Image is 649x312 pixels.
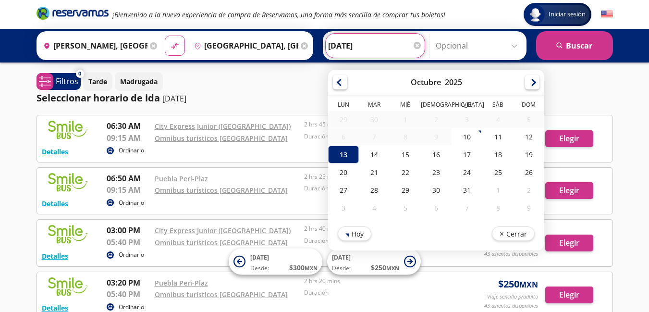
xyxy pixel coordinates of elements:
[545,182,593,199] button: Elegir
[545,10,589,19] span: Iniciar sesión
[410,77,441,87] div: Octubre
[107,173,150,184] p: 06:50 AM
[452,128,482,146] div: 10-Oct-25
[420,100,451,111] th: Jueves
[328,111,359,128] div: 29-Sep-25
[328,100,359,111] th: Lunes
[42,199,68,209] button: Detalles
[519,279,538,290] small: MXN
[482,181,513,199] div: 01-Nov-25
[304,132,449,141] p: Duración
[107,277,150,288] p: 03:20 PM
[155,174,208,183] a: Puebla Peri-Plaz
[390,181,420,199] div: 29-Oct-25
[545,235,593,251] button: Elegir
[115,72,163,91] button: Madrugada
[42,120,95,139] img: RESERVAMOS
[88,76,107,87] p: Tarde
[513,128,544,146] div: 12-Oct-25
[305,264,318,272] small: MXN
[545,287,593,303] button: Elegir
[304,184,449,193] p: Duración
[78,70,81,78] span: 0
[482,163,513,181] div: 25-Oct-25
[155,238,288,247] a: Omnibus turísticos [GEOGRAPHIC_DATA]
[482,199,513,217] div: 08-Nov-25
[119,303,144,312] p: Ordinario
[513,146,544,163] div: 19-Oct-25
[107,237,150,248] p: 05:40 PM
[37,91,160,105] p: Seleccionar horario de ida
[359,163,390,181] div: 21-Oct-25
[436,34,522,58] input: Opcional
[359,100,390,111] th: Martes
[328,128,359,145] div: 06-Oct-25
[304,120,449,129] p: 2 hrs 45 mins
[484,302,538,310] p: 43 asientos disponibles
[452,146,482,163] div: 17-Oct-25
[452,111,482,128] div: 03-Oct-25
[390,100,420,111] th: Miércoles
[420,146,451,163] div: 16-Oct-25
[42,251,68,261] button: Detalles
[536,31,613,60] button: Buscar
[452,163,482,181] div: 24-Oct-25
[250,253,269,262] span: [DATE]
[513,111,544,128] div: 05-Oct-25
[482,146,513,163] div: 18-Oct-25
[452,199,482,217] div: 07-Nov-25
[420,181,451,199] div: 30-Oct-25
[359,146,390,163] div: 14-Oct-25
[42,173,95,192] img: RESERVAMOS
[482,100,513,111] th: Sábado
[328,199,359,217] div: 03-Nov-25
[190,34,298,58] input: Buscar Destino
[304,277,449,286] p: 2 hrs 20 mins
[513,163,544,181] div: 26-Oct-25
[162,93,186,104] p: [DATE]
[328,163,359,181] div: 20-Oct-25
[119,250,144,259] p: Ordinario
[327,249,421,275] button: [DATE]Desde:$250MXN
[155,122,291,131] a: City Express Junior ([GEOGRAPHIC_DATA])
[107,120,150,132] p: 06:30 AM
[359,128,390,145] div: 07-Oct-25
[155,186,288,195] a: Omnibus turísticos [GEOGRAPHIC_DATA]
[420,111,451,128] div: 02-Oct-25
[37,6,109,20] i: Brand Logo
[42,147,68,157] button: Detalles
[120,76,158,87] p: Madrugada
[545,130,593,147] button: Elegir
[39,34,147,58] input: Buscar Origen
[42,277,95,296] img: RESERVAMOS
[482,128,513,146] div: 11-Oct-25
[390,111,420,128] div: 01-Oct-25
[155,278,208,287] a: Puebla Peri-Plaz
[107,288,150,300] p: 05:40 PM
[229,249,322,275] button: [DATE]Desde:$300MXN
[304,288,449,297] p: Duración
[390,146,420,163] div: 15-Oct-25
[444,77,462,87] div: 2025
[371,262,399,273] span: $ 250
[155,134,288,143] a: Omnibus turísticos [GEOGRAPHIC_DATA]
[56,75,78,87] p: Filtros
[420,199,451,217] div: 06-Nov-25
[37,73,81,90] button: 0Filtros
[107,184,150,196] p: 09:15 AM
[420,163,451,181] div: 23-Oct-25
[359,199,390,217] div: 04-Nov-25
[289,262,318,273] span: $ 300
[155,226,291,235] a: City Express Junior ([GEOGRAPHIC_DATA])
[513,181,544,199] div: 02-Nov-25
[390,199,420,217] div: 05-Nov-25
[452,100,482,111] th: Viernes
[107,225,150,236] p: 03:00 PM
[420,128,451,145] div: 09-Oct-25
[390,163,420,181] div: 22-Oct-25
[601,9,613,21] button: English
[155,290,288,299] a: Omnibus turísticos [GEOGRAPHIC_DATA]
[37,6,109,23] a: Brand Logo
[484,250,538,258] p: 43 asientos disponibles
[390,128,420,145] div: 08-Oct-25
